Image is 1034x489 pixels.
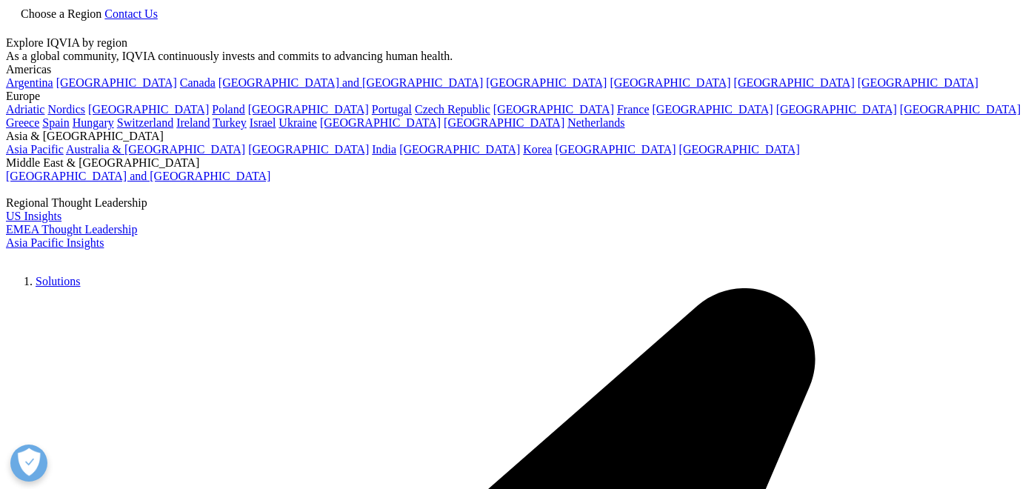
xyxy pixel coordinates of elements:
[6,143,64,156] a: Asia Pacific
[776,103,897,116] a: [GEOGRAPHIC_DATA]
[679,143,800,156] a: [GEOGRAPHIC_DATA]
[250,116,276,129] a: Israel
[320,116,441,129] a: [GEOGRAPHIC_DATA]
[10,445,47,482] button: Open Preferences
[6,130,1028,143] div: Asia & [GEOGRAPHIC_DATA]
[444,116,564,129] a: [GEOGRAPHIC_DATA]
[6,103,44,116] a: Adriatic
[6,76,53,89] a: Argentina
[6,223,137,236] a: EMEA Thought Leadership
[6,210,61,222] a: US Insights
[219,76,483,89] a: [GEOGRAPHIC_DATA] and [GEOGRAPHIC_DATA]
[88,103,209,116] a: [GEOGRAPHIC_DATA]
[555,143,676,156] a: [GEOGRAPHIC_DATA]
[567,116,624,129] a: Netherlands
[486,76,607,89] a: [GEOGRAPHIC_DATA]
[278,116,317,129] a: Ukraine
[213,116,247,129] a: Turkey
[523,143,552,156] a: Korea
[858,76,978,89] a: [GEOGRAPHIC_DATA]
[56,76,177,89] a: [GEOGRAPHIC_DATA]
[653,103,773,116] a: [GEOGRAPHIC_DATA]
[617,103,650,116] a: France
[372,143,396,156] a: India
[47,103,85,116] a: Nordics
[6,170,270,182] a: [GEOGRAPHIC_DATA] and [GEOGRAPHIC_DATA]
[610,76,730,89] a: [GEOGRAPHIC_DATA]
[372,103,412,116] a: Portugal
[21,7,101,20] span: Choose a Region
[248,103,369,116] a: [GEOGRAPHIC_DATA]
[180,76,216,89] a: Canada
[36,275,80,287] a: Solutions
[42,116,69,129] a: Spain
[176,116,210,129] a: Ireland
[104,7,158,20] a: Contact Us
[734,76,855,89] a: [GEOGRAPHIC_DATA]
[6,156,1028,170] div: Middle East & [GEOGRAPHIC_DATA]
[6,236,104,249] a: Asia Pacific Insights
[248,143,369,156] a: [GEOGRAPHIC_DATA]
[6,63,1028,76] div: Americas
[6,90,1028,103] div: Europe
[73,116,114,129] a: Hungary
[6,196,1028,210] div: Regional Thought Leadership
[212,103,244,116] a: Poland
[6,116,39,129] a: Greece
[66,143,245,156] a: Australia & [GEOGRAPHIC_DATA]
[117,116,173,129] a: Switzerland
[900,103,1021,116] a: [GEOGRAPHIC_DATA]
[6,36,1028,50] div: Explore IQVIA by region
[415,103,490,116] a: Czech Republic
[399,143,520,156] a: [GEOGRAPHIC_DATA]
[6,50,1028,63] div: As a global community, IQVIA continuously invests and commits to advancing human health.
[493,103,614,116] a: [GEOGRAPHIC_DATA]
